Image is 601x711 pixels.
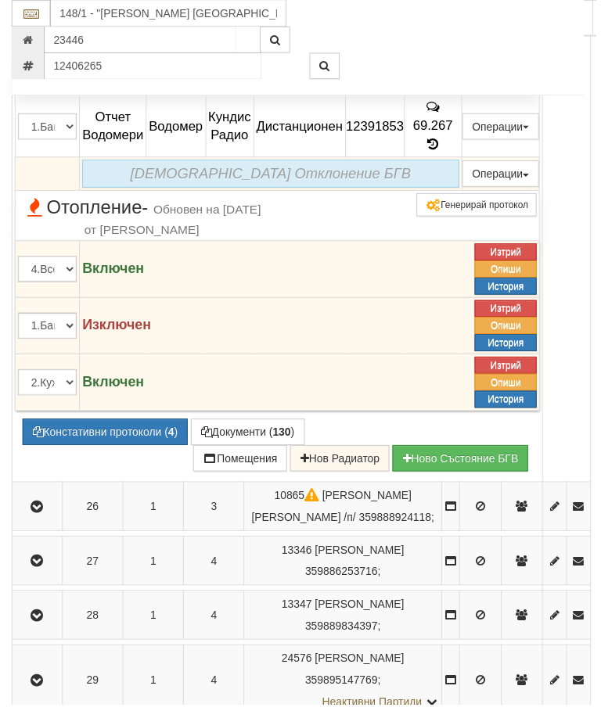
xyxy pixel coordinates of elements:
[479,303,542,320] button: Изтрий
[479,360,542,377] button: Изтрий
[207,96,256,159] td: Кундис Радио
[213,680,219,692] span: 4
[479,280,542,297] button: История
[284,603,315,616] span: Партида №
[247,541,445,591] td: ;
[428,100,445,115] span: История на забележките
[170,429,176,442] b: 4
[318,603,408,616] span: [PERSON_NAME]
[308,625,380,637] span: 359889834397
[254,494,415,528] span: [PERSON_NAME] [PERSON_NAME] /п/
[466,114,545,141] button: Операции
[124,596,185,645] td: 1
[256,96,348,159] td: Дистанционен
[479,263,542,280] button: Опиши
[466,162,545,189] button: Операции
[83,320,153,336] strong: Изключен
[428,138,445,153] span: История на показанията
[293,449,393,476] button: Нов Радиатор
[213,559,219,572] span: 4
[63,487,124,536] td: 26
[143,198,149,219] span: -
[479,320,542,337] button: Опиши
[213,614,219,627] span: 4
[131,167,415,183] i: [DEMOGRAPHIC_DATA] Oтклонение БГВ
[349,120,408,135] span: 12391853
[308,570,380,583] span: 359886253716
[148,96,208,159] td: Водомер
[396,449,533,476] button: Новo Състояние БГВ
[83,110,145,144] span: Отчет Водомери
[83,263,146,278] strong: Включен
[284,658,315,670] span: Партида №
[479,337,542,354] button: История
[362,515,435,528] span: 359888924118
[479,377,542,394] button: Опиши
[195,449,290,476] button: Помещения
[45,53,264,80] input: Сериен номер
[318,658,408,670] span: [PERSON_NAME]
[63,596,124,645] td: 28
[193,422,308,449] button: Документи (130)
[45,27,239,53] input: Партида №
[479,246,542,263] button: Изтрий
[416,120,456,135] span: 69.267
[275,429,293,442] b: 130
[308,680,380,692] span: 359895147769
[85,204,264,238] span: Обновен на [DATE] от [PERSON_NAME]
[23,422,189,449] button: Констативни протоколи (4)
[83,377,146,393] strong: Включен
[479,394,542,411] button: История
[277,494,326,506] span: Партида №
[247,596,445,645] td: ;
[318,548,408,561] span: [PERSON_NAME]
[213,505,219,517] span: 3
[420,195,542,218] button: Генерирай протокол
[18,199,268,240] span: Отопление
[124,541,185,591] td: 1
[284,548,315,561] span: Партида №
[63,541,124,591] td: 27
[247,487,445,536] td: ;
[124,487,185,536] td: 1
